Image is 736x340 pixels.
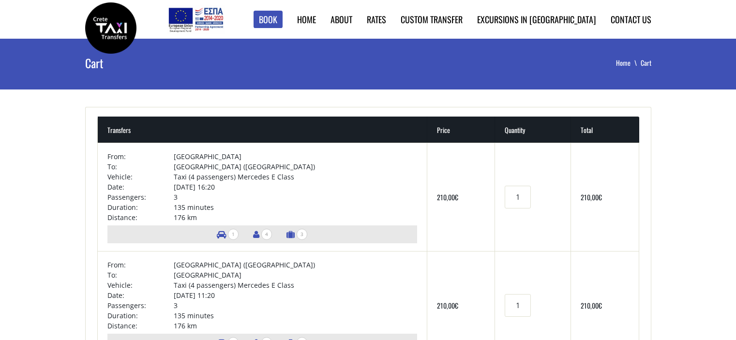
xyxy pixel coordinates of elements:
td: 3 [174,192,417,202]
span: 1 [228,229,239,240]
td: 176 km [174,321,417,331]
td: To: [107,162,174,172]
td: Passengers: [107,300,174,310]
td: [GEOGRAPHIC_DATA] [174,151,417,162]
td: From: [107,260,174,270]
span: € [599,192,602,202]
input: Transfers quantity [505,294,531,317]
a: Contact us [611,13,651,26]
td: 3 [174,300,417,310]
a: Excursions in [GEOGRAPHIC_DATA] [477,13,596,26]
bdi: 210,00 [437,300,458,310]
input: Transfers quantity [505,186,531,208]
img: e-bannersEUERDF180X90.jpg [167,5,225,34]
li: Number of passengers [248,225,277,243]
li: Cart [641,58,651,68]
td: Distance: [107,321,174,331]
td: Taxi (4 passengers) Mercedes E Class [174,172,417,182]
td: [DATE] 11:20 [174,290,417,300]
td: [GEOGRAPHIC_DATA] ([GEOGRAPHIC_DATA]) [174,162,417,172]
td: 176 km [174,212,417,222]
span: € [455,300,458,310]
a: About [330,13,352,26]
bdi: 210,00 [581,192,602,202]
td: 135 minutes [174,310,417,321]
span: 4 [261,229,272,240]
td: [GEOGRAPHIC_DATA] [174,270,417,280]
a: Crete Taxi Transfers | Crete Taxi Transfers Cart | Crete Taxi Transfers [85,22,136,32]
td: Vehicle: [107,280,174,290]
td: Duration: [107,310,174,321]
th: Quantity [495,117,571,143]
a: Home [616,58,641,68]
td: Vehicle: [107,172,174,182]
a: Home [297,13,316,26]
td: [DATE] 16:20 [174,182,417,192]
span: € [599,300,602,310]
td: To: [107,270,174,280]
th: Price [427,117,495,143]
td: Date: [107,182,174,192]
td: Duration: [107,202,174,212]
bdi: 210,00 [437,192,458,202]
li: Number of luggage items [282,225,312,243]
img: Crete Taxi Transfers | Crete Taxi Transfers Cart | Crete Taxi Transfers [85,2,136,54]
h1: Cart [85,39,276,87]
a: Rates [367,13,386,26]
th: Transfers [98,117,427,143]
li: Number of vehicles [212,225,243,243]
th: Total [571,117,639,143]
td: Date: [107,290,174,300]
td: Passengers: [107,192,174,202]
bdi: 210,00 [581,300,602,310]
span: € [455,192,458,202]
td: From: [107,151,174,162]
td: 135 minutes [174,202,417,212]
a: Custom Transfer [401,13,463,26]
span: 3 [297,229,307,240]
td: Taxi (4 passengers) Mercedes E Class [174,280,417,290]
a: Book [254,11,283,29]
td: Distance: [107,212,174,222]
td: [GEOGRAPHIC_DATA] ([GEOGRAPHIC_DATA]) [174,260,417,270]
